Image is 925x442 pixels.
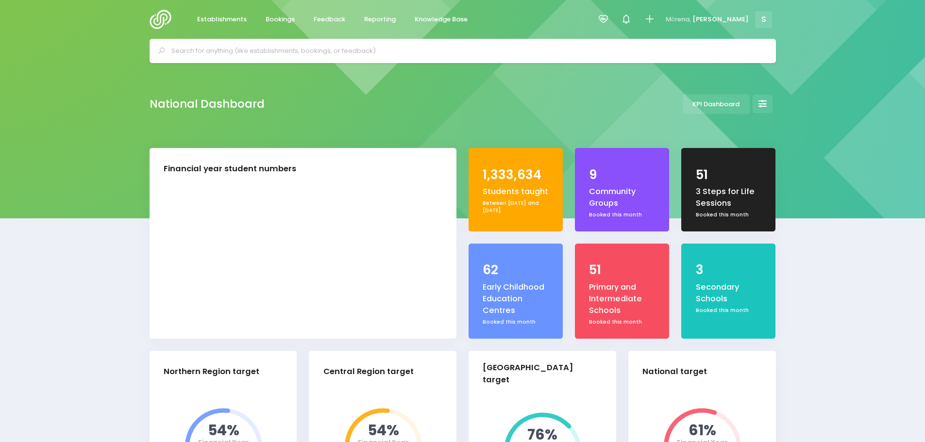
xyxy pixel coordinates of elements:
[696,165,762,184] div: 51
[696,307,762,314] div: Booked this month
[696,186,762,210] div: 3 Steps for Life Sessions
[696,211,762,219] div: Booked this month
[189,10,255,29] a: Establishments
[266,15,295,24] span: Bookings
[589,186,655,210] div: Community Groups
[483,186,549,197] div: Students taught
[642,366,707,378] div: National target
[483,362,594,386] div: [GEOGRAPHIC_DATA] target
[483,199,549,214] div: Between [DATE] and [DATE]
[150,98,265,111] h2: National Dashboard
[683,94,750,114] a: KPI Dashboard
[364,15,396,24] span: Reporting
[696,261,762,279] div: 3
[197,15,247,24] span: Establishments
[356,10,404,29] a: Reporting
[171,44,762,58] input: Search for anything (like establishments, bookings, or feedback)
[589,165,655,184] div: 9
[483,261,549,279] div: 62
[755,11,772,28] span: S
[483,318,549,326] div: Booked this month
[589,281,655,317] div: Primary and Intermediate Schools
[150,10,177,29] img: Logo
[666,15,691,24] span: Mōrena,
[164,366,259,378] div: Northern Region target
[164,163,296,175] div: Financial year student numbers
[415,15,468,24] span: Knowledge Base
[696,281,762,305] div: Secondary Schools
[258,10,303,29] a: Bookings
[483,281,549,317] div: Early Childhood Education Centres
[692,15,749,24] span: [PERSON_NAME]
[407,10,476,29] a: Knowledge Base
[589,261,655,279] div: 51
[306,10,353,29] a: Feedback
[483,165,549,184] div: 1,333,634
[323,366,414,378] div: Central Region target
[589,318,655,326] div: Booked this month
[589,211,655,219] div: Booked this month
[314,15,345,24] span: Feedback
